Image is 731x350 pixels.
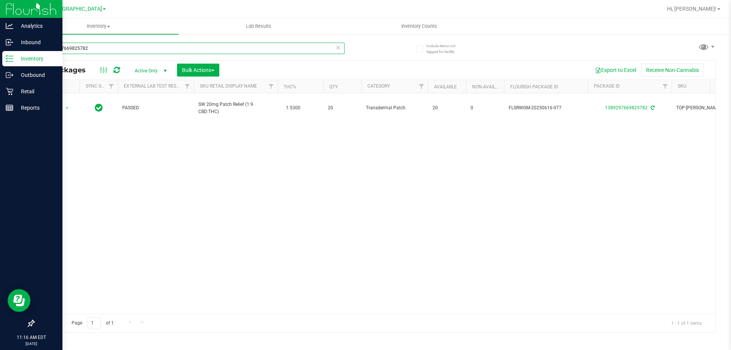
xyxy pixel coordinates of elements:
span: [GEOGRAPHIC_DATA] [50,6,102,12]
span: 20 [433,104,461,112]
span: Lab Results [236,23,282,30]
a: Filter [105,80,118,93]
input: 1 [87,317,101,329]
span: SW 20mg Patch Relief (1:9 CBD:THC) [198,101,273,115]
a: Filter [415,80,428,93]
a: Qty [329,84,338,89]
a: 1389297669825782 [605,105,648,110]
a: Filter [181,80,194,93]
a: Category [367,83,390,89]
span: Transdermal Patch [366,104,423,112]
a: Sku Retail Display Name [200,83,257,89]
span: Inventory [18,23,179,30]
iframe: Resource center [8,289,30,312]
inline-svg: Inventory [6,55,13,62]
span: In Sync [95,102,103,113]
p: 11:16 AM EDT [3,334,59,341]
span: FLSRWGM-20250616-977 [509,104,583,112]
button: Export to Excel [590,64,641,77]
span: All Packages [40,66,93,74]
span: PASSED [122,104,189,112]
p: Reports [13,103,59,112]
span: 0 [471,104,500,112]
a: Filter [659,80,672,93]
span: 1.5300 [282,102,304,113]
button: Bulk Actions [177,64,219,77]
p: Retail [13,87,59,96]
a: Sync Status [86,83,115,89]
a: Package ID [594,83,620,89]
inline-svg: Retail [6,88,13,95]
inline-svg: Reports [6,104,13,112]
span: Sync from Compliance System [650,105,654,110]
a: Flourish Package ID [510,84,558,89]
p: Inventory [13,54,59,63]
inline-svg: Outbound [6,71,13,79]
inline-svg: Inbound [6,38,13,46]
span: Include items not tagged for facility [426,43,464,54]
span: select [62,103,72,113]
p: Inbound [13,38,59,47]
span: Page of 1 [65,317,120,329]
a: Non-Available [472,84,506,89]
a: Inventory Counts [339,18,499,34]
a: Inventory [18,18,179,34]
span: Hi, [PERSON_NAME]! [667,6,717,12]
a: SKU [678,83,686,89]
input: Search Package ID, Item Name, SKU, Lot or Part Number... [34,43,345,54]
a: Available [434,84,457,89]
span: Bulk Actions [182,67,214,73]
a: External Lab Test Result [124,83,184,89]
span: 1 - 1 of 1 items [665,317,708,329]
inline-svg: Analytics [6,22,13,30]
p: [DATE] [3,341,59,347]
a: THC% [284,84,296,89]
p: Outbound [13,70,59,80]
a: Filter [265,80,278,93]
p: Analytics [13,21,59,30]
a: Lab Results [179,18,339,34]
span: 20 [328,104,357,112]
span: Inventory Counts [391,23,447,30]
span: Clear [335,43,341,53]
button: Receive Non-Cannabis [641,64,704,77]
